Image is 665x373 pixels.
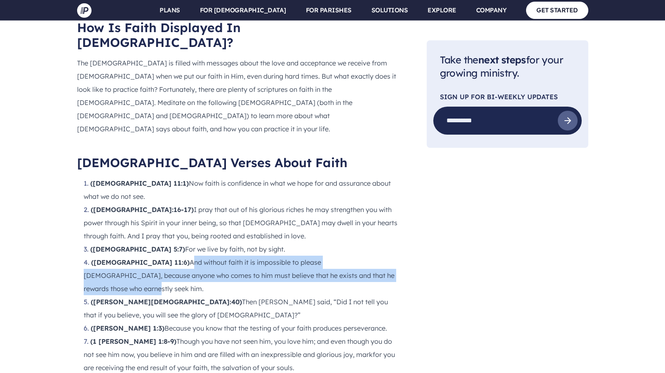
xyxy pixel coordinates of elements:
span: next steps [478,54,526,66]
span: Take the for your growing ministry. [440,54,563,79]
li: For we live by faith, not by sight. [84,242,400,256]
h2: [DEMOGRAPHIC_DATA] Verses About Faith [77,155,400,170]
strong: ([DEMOGRAPHIC_DATA] 5:7) [90,245,185,253]
strong: ([PERSON_NAME] 1:3) [91,324,164,332]
strong: ([DEMOGRAPHIC_DATA] 11:6) [91,258,190,266]
li: I pray that out of his glorious riches he may strengthen you with power through his Spirit in you... [84,203,400,242]
strong: ([DEMOGRAPHIC_DATA]:16-17) [91,205,194,214]
p: The [DEMOGRAPHIC_DATA] is filled with messages about the love and acceptance we receive from [DEM... [77,56,400,135]
h2: How Is Faith Displayed In [DEMOGRAPHIC_DATA]? [77,20,400,50]
p: SIGN UP FOR Bi-Weekly Updates [440,94,575,100]
li: And without faith it is impossible to please [DEMOGRAPHIC_DATA], because anyone who comes to him ... [84,256,400,295]
strong: ([DEMOGRAPHIC_DATA] 11:1) [90,179,189,187]
li: Because you know that the testing of your faith produces perseverance. [84,322,400,335]
a: GET STARTED [526,2,588,19]
li: Then [PERSON_NAME] said, “Did I not tell you that if you believe, you will see the glory of [DEMO... [84,295,400,322]
strong: (1 [PERSON_NAME] 1:8-9) [90,337,176,345]
li: Now faith is confidence in what we hope for and assurance about what we do not see. [84,177,400,203]
strong: ([PERSON_NAME][DEMOGRAPHIC_DATA]:40) [91,298,242,306]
